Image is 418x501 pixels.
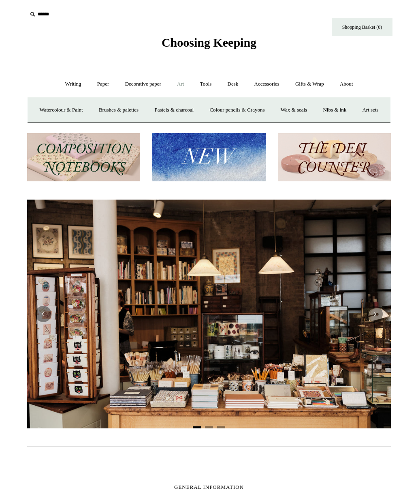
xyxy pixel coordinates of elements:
[118,73,168,95] a: Decorative paper
[220,73,246,95] a: Desk
[316,99,354,121] a: Nibs & ink
[162,42,256,48] a: Choosing Keeping
[174,484,244,490] span: GENERAL INFORMATION
[92,99,146,121] a: Brushes & palettes
[27,200,391,428] img: 20250131 INSIDE OF THE SHOP.jpg__PID:b9484a69-a10a-4bde-9e8d-1408d3d5e6ad
[355,99,386,121] a: Art sets
[273,99,314,121] a: Wax & seals
[193,73,219,95] a: Tools
[162,36,256,49] span: Choosing Keeping
[202,99,272,121] a: Colour pencils & Crayons
[90,73,117,95] a: Paper
[332,18,392,36] a: Shopping Basket (0)
[193,426,201,428] button: Page 1
[58,73,89,95] a: Writing
[35,306,51,322] button: Previous
[288,73,331,95] a: Gifts & Wrap
[170,73,191,95] a: Art
[217,426,225,428] button: Page 3
[247,73,287,95] a: Accessories
[367,306,383,322] button: Next
[333,73,360,95] a: About
[278,133,391,181] img: The Deli Counter
[205,426,213,428] button: Page 2
[147,99,201,121] a: Pastels & charcoal
[27,133,140,181] img: 202302 Composition ledgers.jpg__PID:69722ee6-fa44-49dd-a067-31375e5d54ec
[152,133,265,181] img: New.jpg__PID:f73bdf93-380a-4a35-bcfe-7823039498e1
[32,99,90,121] a: Watercolour & Paint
